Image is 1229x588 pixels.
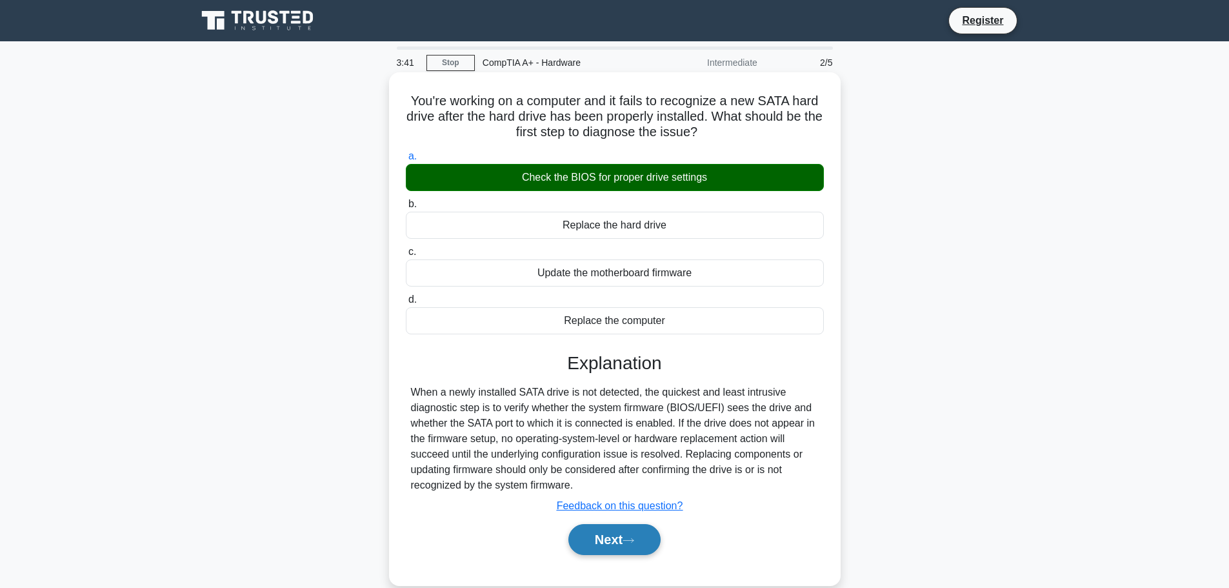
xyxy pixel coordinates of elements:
div: Check the BIOS for proper drive settings [406,164,824,191]
a: Register [954,12,1011,28]
span: a. [408,150,417,161]
a: Feedback on this question? [557,500,683,511]
a: Stop [426,55,475,71]
span: b. [408,198,417,209]
div: Update the motherboard firmware [406,259,824,287]
div: 3:41 [389,50,426,76]
span: d. [408,294,417,305]
button: Next [568,524,661,555]
h3: Explanation [414,352,816,374]
div: 2/5 [765,50,841,76]
div: Replace the computer [406,307,824,334]
h5: You're working on a computer and it fails to recognize a new SATA hard drive after the hard drive... [405,93,825,141]
span: c. [408,246,416,257]
div: Intermediate [652,50,765,76]
div: When a newly installed SATA drive is not detected, the quickest and least intrusive diagnostic st... [411,385,819,493]
div: CompTIA A+ - Hardware [475,50,652,76]
div: Replace the hard drive [406,212,824,239]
